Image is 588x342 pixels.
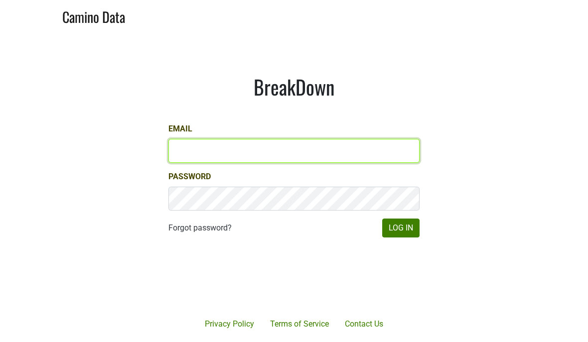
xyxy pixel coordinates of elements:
a: Privacy Policy [197,314,262,334]
label: Email [168,123,192,135]
button: Log In [382,219,420,237]
h1: BreakDown [168,75,420,99]
a: Contact Us [337,314,391,334]
a: Camino Data [62,4,125,27]
label: Password [168,171,211,183]
a: Forgot password? [168,222,232,234]
a: Terms of Service [262,314,337,334]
